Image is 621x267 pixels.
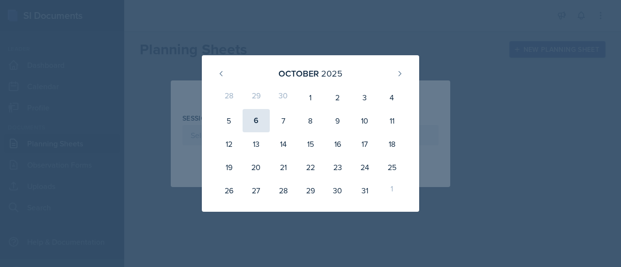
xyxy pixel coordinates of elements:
[215,156,243,179] div: 19
[378,109,406,132] div: 11
[243,109,270,132] div: 6
[215,109,243,132] div: 5
[297,132,324,156] div: 15
[215,179,243,202] div: 26
[324,179,351,202] div: 30
[324,156,351,179] div: 23
[297,109,324,132] div: 8
[351,132,378,156] div: 17
[243,132,270,156] div: 13
[351,156,378,179] div: 24
[270,179,297,202] div: 28
[278,67,319,80] div: October
[351,179,378,202] div: 31
[297,86,324,109] div: 1
[378,156,406,179] div: 25
[243,179,270,202] div: 27
[297,179,324,202] div: 29
[351,86,378,109] div: 3
[270,156,297,179] div: 21
[378,179,406,202] div: 1
[270,109,297,132] div: 7
[324,132,351,156] div: 16
[243,156,270,179] div: 20
[215,132,243,156] div: 12
[324,86,351,109] div: 2
[324,109,351,132] div: 9
[270,132,297,156] div: 14
[378,86,406,109] div: 4
[215,86,243,109] div: 28
[378,132,406,156] div: 18
[321,67,343,80] div: 2025
[351,109,378,132] div: 10
[270,86,297,109] div: 30
[297,156,324,179] div: 22
[243,86,270,109] div: 29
